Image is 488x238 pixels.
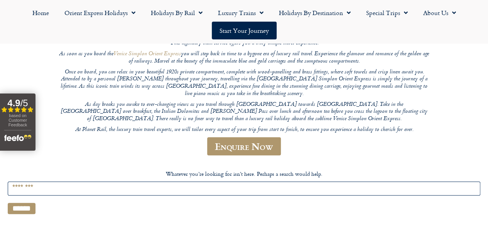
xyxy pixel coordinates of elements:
[143,4,210,22] a: Holidays by Rail
[57,4,143,22] a: Orient Express Holidays
[207,137,281,155] a: Enquire Now
[8,170,480,178] p: Whatever you’re looking for isn’t here. Perhaps a search would help.
[59,101,429,123] p: As day breaks you awake to ever-changing views as you travel through [GEOGRAPHIC_DATA] towards [G...
[271,4,358,22] a: Holidays by Destination
[415,4,464,22] a: About Us
[358,4,415,22] a: Special Trips
[59,126,429,134] p: At Planet Rail, the luxury train travel experts, we will tailor every aspect of your trip from st...
[59,69,429,98] p: Once on board, you can relax in your beautiful 1920s private compartment, complete with wood-pane...
[25,4,57,22] a: Home
[4,4,484,39] nav: Menu
[210,4,271,22] a: Luxury Trains
[113,49,181,59] a: Venice Simplon Orient Express
[59,40,429,47] p: This legendary train service offers you a truly unique travel experience.
[59,51,429,65] p: As soon as you board the you will step back in time to a bygone era of luxury rail travel. Experi...
[212,22,277,39] a: Start your Journey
